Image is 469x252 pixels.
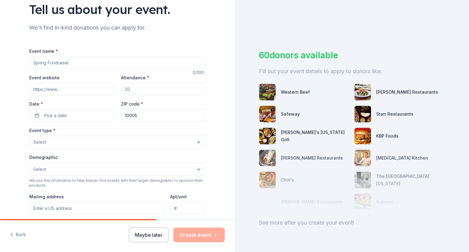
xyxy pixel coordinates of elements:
div: Fill out your event details to apply to donors like: [259,67,445,76]
div: 0 /100 [193,69,205,76]
label: ZIP code [121,101,143,107]
button: Maybe later [129,228,169,242]
label: Mailing address [29,194,64,200]
input: # [170,202,205,214]
label: Apt/unit [170,194,187,200]
span: Select [33,166,46,173]
button: Select [29,163,205,176]
div: 60 donors available [259,49,445,62]
img: photo for KBP Foods [354,128,371,144]
button: Pick a date [29,110,114,122]
img: photo for Ted's Montana Grill [259,128,276,144]
input: Enter a US address [29,202,165,214]
div: [PERSON_NAME] Restaurants [376,88,438,96]
div: Western Beef [281,88,310,96]
input: 20 [121,83,205,95]
div: Tell us about your event. [29,1,205,18]
label: Event name [29,48,58,54]
label: Attendance [121,75,149,81]
img: photo for Western Beef [259,84,276,100]
div: Starr Restaurants [376,110,413,118]
div: We use this information to help brands find events with their target demographic to sponsor their... [29,178,205,188]
button: Back [10,229,26,241]
input: 12345 (U.S. only) [121,110,205,122]
img: photo for Safeway [259,106,276,122]
div: We'll find in-kind donations you can apply for. [29,23,205,33]
img: photo for Starr Restaurants [354,106,371,122]
input: https://www... [29,83,114,95]
div: [PERSON_NAME]'s [US_STATE] Grill [281,129,349,143]
label: Event website [29,75,60,81]
label: Date [29,101,114,107]
label: Demographic [29,154,58,160]
span: Select [33,139,46,146]
div: Safeway [281,110,300,118]
div: KBP Foods [376,132,398,140]
img: photo for Cameron Mitchell Restaurants [354,84,371,100]
input: Spring Fundraiser [29,57,205,69]
label: Event type [29,128,56,134]
span: Pick a date [44,112,67,119]
div: See more after you create your event! [259,218,445,228]
button: Select [29,136,205,149]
